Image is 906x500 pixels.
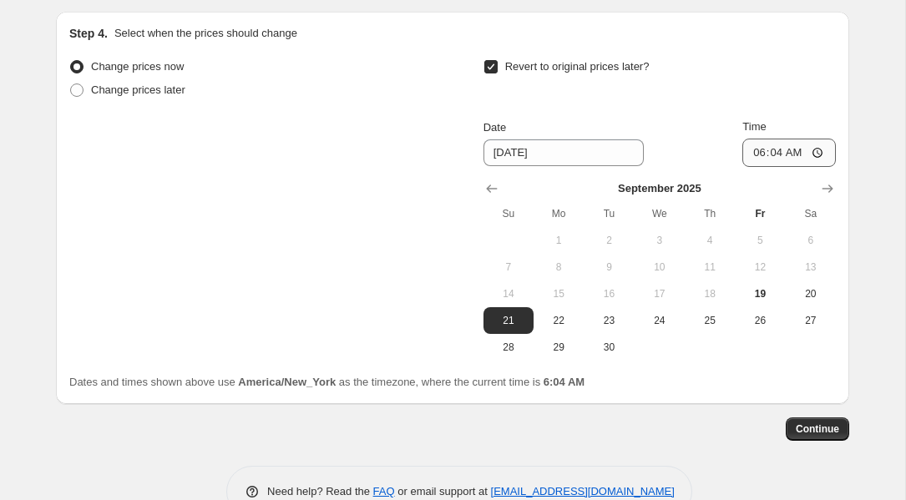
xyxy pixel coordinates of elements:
button: Tuesday September 30 2025 [584,334,634,361]
button: Thursday September 11 2025 [685,254,735,280]
button: Tuesday September 23 2025 [584,307,634,334]
span: 14 [490,287,527,301]
input: 9/19/2025 [483,139,644,166]
button: Wednesday September 17 2025 [635,280,685,307]
button: Saturday September 20 2025 [786,280,836,307]
a: [EMAIL_ADDRESS][DOMAIN_NAME] [491,485,675,497]
button: Wednesday September 3 2025 [635,227,685,254]
span: Time [742,120,766,133]
button: Continue [786,417,849,441]
span: 15 [540,287,577,301]
th: Friday [735,200,785,227]
button: Tuesday September 16 2025 [584,280,634,307]
h2: Step 4. [69,25,108,42]
span: Date [483,121,506,134]
b: 6:04 AM [544,376,585,388]
button: Wednesday September 24 2025 [635,307,685,334]
button: Tuesday September 2 2025 [584,227,634,254]
span: 20 [792,287,829,301]
button: Today Friday September 19 2025 [735,280,785,307]
span: 1 [540,234,577,247]
span: 7 [490,260,527,274]
button: Monday September 8 2025 [534,254,584,280]
span: 17 [641,287,678,301]
span: 2 [590,234,627,247]
button: Show next month, October 2025 [816,177,839,200]
span: 19 [742,287,778,301]
span: 8 [540,260,577,274]
span: 6 [792,234,829,247]
span: Dates and times shown above use as the timezone, where the current time is [69,376,585,388]
span: Sa [792,207,829,220]
button: Friday September 5 2025 [735,227,785,254]
th: Tuesday [584,200,634,227]
button: Sunday September 7 2025 [483,254,534,280]
span: 28 [490,341,527,354]
button: Thursday September 18 2025 [685,280,735,307]
span: 26 [742,314,778,327]
button: Saturday September 6 2025 [786,227,836,254]
th: Saturday [786,200,836,227]
p: Select when the prices should change [114,25,297,42]
b: America/New_York [238,376,336,388]
button: Monday September 1 2025 [534,227,584,254]
span: Change prices later [91,83,185,96]
span: Tu [590,207,627,220]
span: 30 [590,341,627,354]
span: 24 [641,314,678,327]
span: 22 [540,314,577,327]
span: 21 [490,314,527,327]
th: Wednesday [635,200,685,227]
span: We [641,207,678,220]
button: Thursday September 4 2025 [685,227,735,254]
span: Fr [742,207,778,220]
input: 12:00 [742,139,836,167]
button: Friday September 12 2025 [735,254,785,280]
span: 5 [742,234,778,247]
span: Revert to original prices later? [505,60,650,73]
button: Saturday September 27 2025 [786,307,836,334]
span: Change prices now [91,60,184,73]
button: Monday September 15 2025 [534,280,584,307]
span: 29 [540,341,577,354]
span: 9 [590,260,627,274]
th: Monday [534,200,584,227]
button: Tuesday September 9 2025 [584,254,634,280]
span: 3 [641,234,678,247]
button: Sunday September 21 2025 [483,307,534,334]
span: Continue [796,422,839,436]
span: Need help? Read the [267,485,373,497]
button: Saturday September 13 2025 [786,254,836,280]
span: 27 [792,314,829,327]
span: 18 [691,287,728,301]
span: 4 [691,234,728,247]
span: 13 [792,260,829,274]
span: 16 [590,287,627,301]
button: Thursday September 25 2025 [685,307,735,334]
button: Sunday September 14 2025 [483,280,534,307]
th: Sunday [483,200,534,227]
span: 23 [590,314,627,327]
span: 10 [641,260,678,274]
button: Friday September 26 2025 [735,307,785,334]
span: Mo [540,207,577,220]
th: Thursday [685,200,735,227]
a: FAQ [373,485,395,497]
button: Sunday September 28 2025 [483,334,534,361]
button: Monday September 29 2025 [534,334,584,361]
span: Su [490,207,527,220]
span: 11 [691,260,728,274]
button: Wednesday September 10 2025 [635,254,685,280]
span: 12 [742,260,778,274]
span: or email support at [395,485,491,497]
span: Th [691,207,728,220]
span: 25 [691,314,728,327]
button: Monday September 22 2025 [534,307,584,334]
button: Show previous month, August 2025 [480,177,504,200]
